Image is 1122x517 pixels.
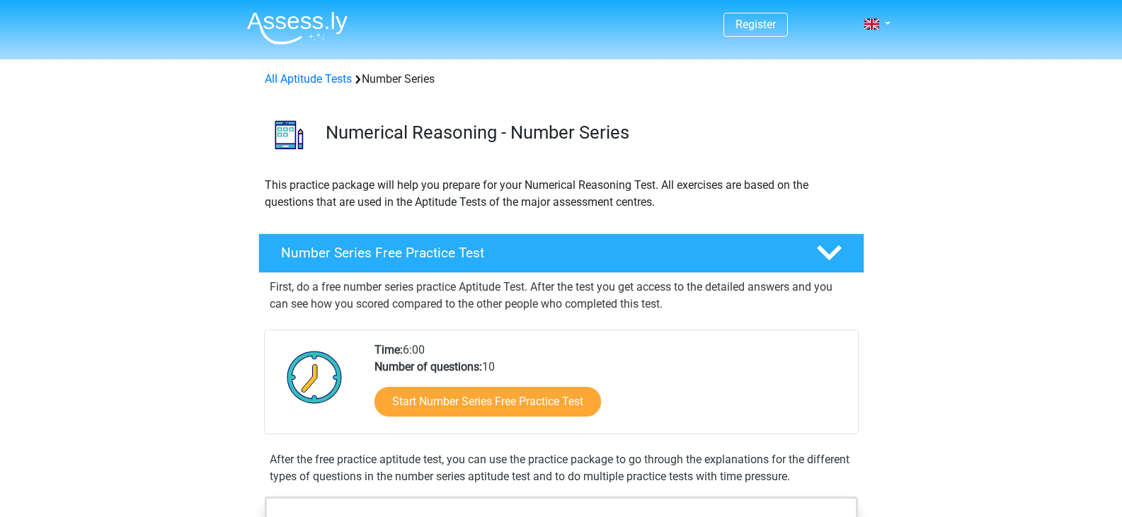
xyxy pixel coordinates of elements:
[374,343,403,356] b: Time:
[259,71,864,88] div: Number Series
[735,18,776,31] a: Register
[364,342,857,434] div: 6:00 10
[259,105,319,165] img: number series
[264,451,859,485] div: After the free practice aptitude test, you can use the practice package to go through the explana...
[374,360,482,373] b: Number of questions:
[279,342,350,412] img: Clock
[281,245,794,261] h4: Number Series Free Practice Test
[247,11,348,45] img: Assessly
[270,279,853,313] p: First, do a free number series practice Aptitude Test. After the test you get access to the detai...
[326,122,853,144] h3: Numerical Reasoning - Number Series
[265,72,352,86] a: All Aptitude Tests
[265,177,858,211] p: This practice package will help you prepare for your Numerical Reasoning Test. All exercises are ...
[374,387,601,417] a: Start Number Series Free Practice Test
[253,233,870,273] a: Number Series Free Practice Test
